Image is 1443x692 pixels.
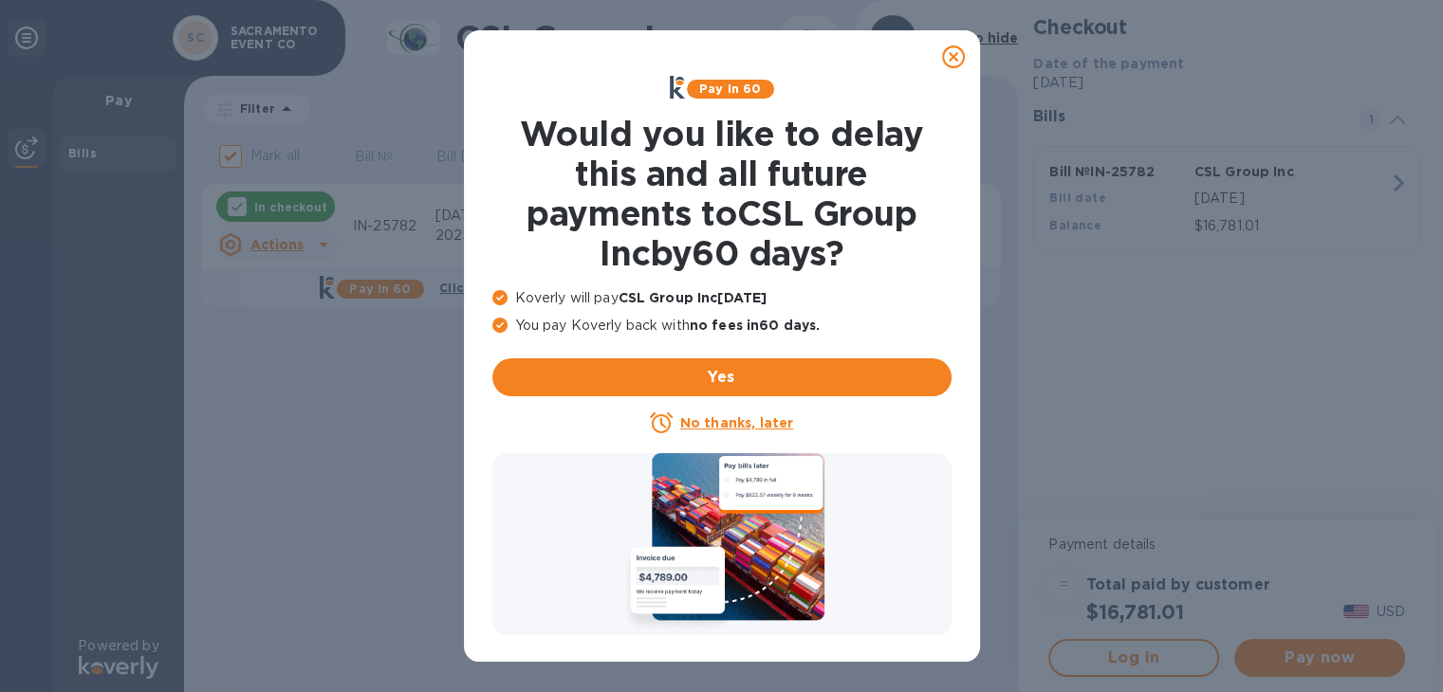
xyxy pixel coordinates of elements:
[690,318,820,333] b: no fees in 60 days .
[619,290,768,305] b: CSL Group Inc [DATE]
[699,82,761,96] b: Pay in 60
[492,358,952,396] button: Yes
[492,316,952,336] p: You pay Koverly back with
[508,366,936,389] span: Yes
[492,114,952,273] h1: Would you like to delay this and all future payments to CSL Group Inc by 60 days ?
[492,288,952,308] p: Koverly will pay
[680,415,793,430] u: No thanks, later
